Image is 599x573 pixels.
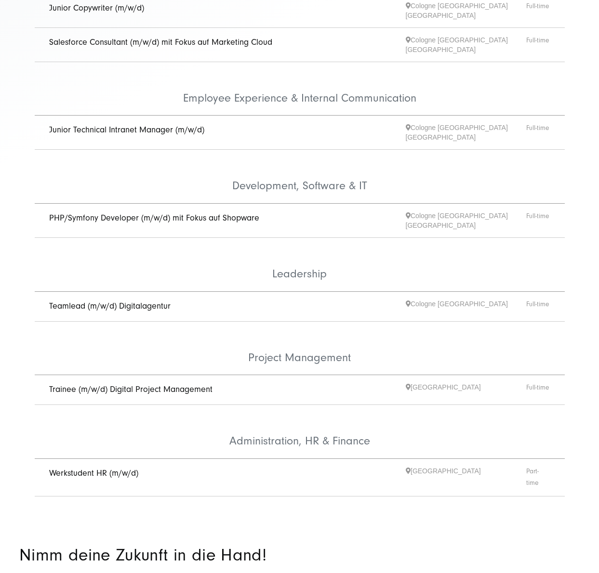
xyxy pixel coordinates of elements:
[49,301,171,311] a: Teamlead (m/w/d) Digitalagentur
[406,466,526,489] span: [GEOGRAPHIC_DATA]
[49,125,204,135] a: Junior Technical Intranet Manager (m/w/d)
[49,37,272,47] a: Salesforce Consultant (m/w/d) mit Fokus auf Marketing Cloud
[406,299,526,314] span: Cologne [GEOGRAPHIC_DATA]
[35,322,565,376] li: Project Management
[35,62,565,116] li: Employee Experience & Internal Communication
[406,123,526,142] span: Cologne [GEOGRAPHIC_DATA] [GEOGRAPHIC_DATA]
[49,468,138,478] a: Werkstudent HR (m/w/d)
[526,211,550,230] span: Full-time
[19,547,357,563] h2: Nimm deine Zukunft in die Hand!
[526,35,550,54] span: Full-time
[526,299,550,314] span: Full-time
[406,211,526,230] span: Cologne [GEOGRAPHIC_DATA] [GEOGRAPHIC_DATA]
[526,1,550,20] span: Full-time
[526,466,550,489] span: Part-time
[406,35,526,54] span: Cologne [GEOGRAPHIC_DATA] [GEOGRAPHIC_DATA]
[526,382,550,397] span: Full-time
[406,1,526,20] span: Cologne [GEOGRAPHIC_DATA] [GEOGRAPHIC_DATA]
[406,382,526,397] span: [GEOGRAPHIC_DATA]
[35,238,565,292] li: Leadership
[49,213,259,223] a: PHP/Symfony Developer (m/w/d) mit Fokus auf Shopware
[49,384,213,394] a: Trainee (m/w/d) Digital Project Management
[35,405,565,459] li: Administration, HR & Finance
[526,123,550,142] span: Full-time
[49,3,144,13] a: Junior Copywriter (m/w/d)
[35,150,565,204] li: Development, Software & IT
